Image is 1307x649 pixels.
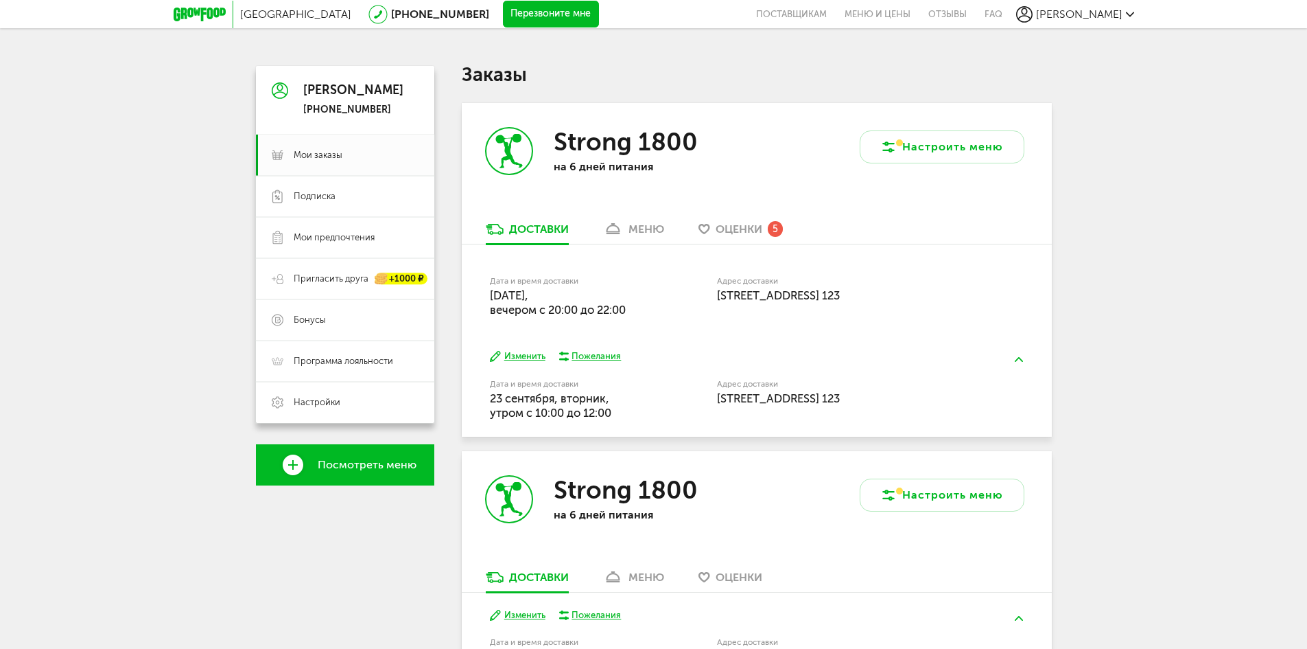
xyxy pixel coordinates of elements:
div: меню [628,223,664,236]
p: на 6 дней питания [554,160,732,173]
a: меню [596,570,671,592]
label: Адрес доставки [717,380,973,388]
a: Программа лояльности [256,341,434,382]
img: arrow-up-green.5eb5f82.svg [1015,616,1023,621]
a: Доставки [479,570,576,592]
span: Оценки [716,223,762,236]
div: [PHONE_NUMBER] [303,104,403,116]
label: Дата и время доставки [490,639,647,646]
a: Пригласить друга +1000 ₽ [256,258,434,299]
h1: Заказы [462,66,1052,84]
a: Посмотреть меню [256,444,434,486]
div: Доставки [509,223,569,236]
a: Оценки 5 [692,222,790,244]
span: Посмотреть меню [318,459,416,471]
span: [STREET_ADDRESS] 123 [717,288,840,302]
h3: Strong 1800 [554,127,698,157]
img: arrow-up-green.5eb5f82.svg [1015,357,1023,362]
a: Мои предпочтения [256,217,434,258]
a: Оценки [692,570,769,592]
span: Программа лояльности [294,355,393,367]
p: на 6 дней питания [554,508,732,521]
a: меню [596,222,671,244]
button: Изменить [490,350,545,363]
span: Оценки [716,571,762,584]
span: 23 сентября, вторник, утром c 10:00 до 12:00 [490,391,611,420]
div: [PERSON_NAME] [303,84,403,98]
span: [PERSON_NAME] [1036,8,1122,21]
a: Настройки [256,382,434,423]
span: [GEOGRAPHIC_DATA] [240,8,351,21]
a: Доставки [479,222,576,244]
span: Мои заказы [294,149,342,161]
div: меню [628,571,664,584]
div: Доставки [509,571,569,584]
button: Настроить меню [860,130,1024,163]
a: Подписка [256,176,434,217]
div: Пожелания [572,609,621,622]
h3: Strong 1800 [554,475,698,505]
button: Настроить меню [860,479,1024,512]
button: Пожелания [559,609,622,622]
button: Пожелания [559,350,622,363]
span: [DATE], вечером c 20:00 до 22:00 [490,288,626,317]
button: Изменить [490,609,545,622]
a: Бонусы [256,299,434,341]
span: Настройки [294,396,340,409]
span: Бонусы [294,314,326,326]
span: [STREET_ADDRESS] 123 [717,391,840,405]
label: Адрес доставки [717,277,973,285]
label: Дата и время доставки [490,380,647,388]
a: Мои заказы [256,135,434,176]
span: Пригласить друга [294,273,368,285]
div: +1000 ₽ [375,273,427,285]
span: Подписка [294,190,335,203]
span: Мои предпочтения [294,231,375,244]
label: Адрес доставки [717,639,973,646]
a: [PHONE_NUMBER] [391,8,489,21]
div: 5 [768,221,783,236]
div: Пожелания [572,350,621,363]
label: Дата и время доставки [490,277,647,285]
button: Перезвоните мне [503,1,599,28]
